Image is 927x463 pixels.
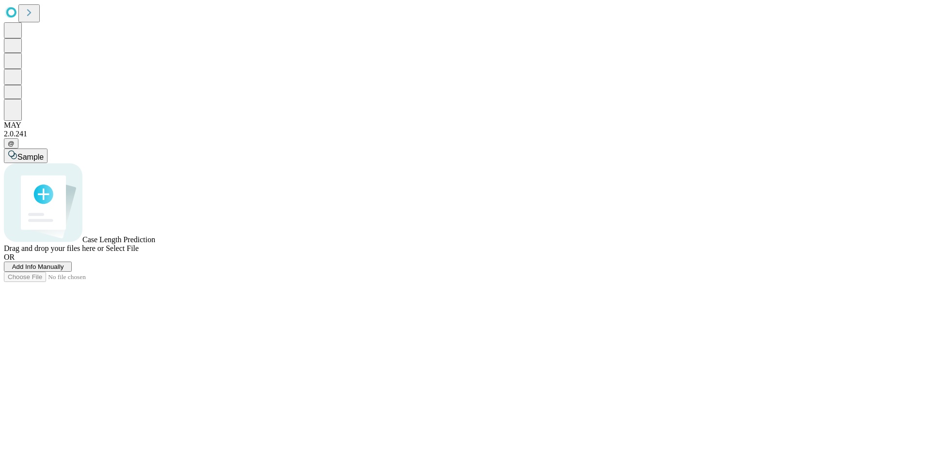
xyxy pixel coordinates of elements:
button: Sample [4,149,48,163]
span: @ [8,140,15,147]
span: Drag and drop your files here or [4,244,104,252]
div: 2.0.241 [4,130,923,138]
span: Sample [17,153,44,161]
button: @ [4,138,18,149]
span: Add Info Manually [12,263,64,270]
div: MAY [4,121,923,130]
span: OR [4,253,15,261]
span: Select File [106,244,139,252]
button: Add Info Manually [4,262,72,272]
span: Case Length Prediction [82,235,155,244]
